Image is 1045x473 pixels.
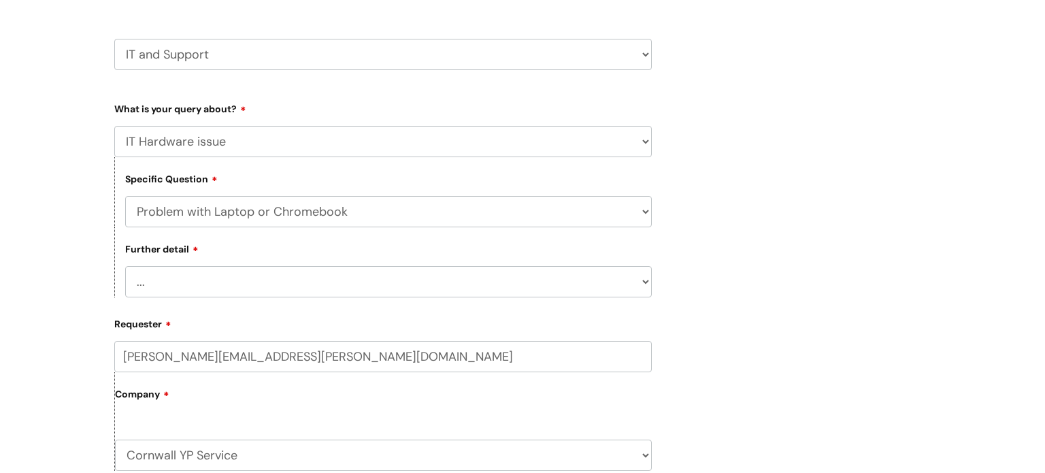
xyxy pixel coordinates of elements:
[125,172,218,185] label: Specific Question
[114,341,652,372] input: Email
[125,242,199,255] label: Further detail
[114,314,652,330] label: Requester
[115,384,652,414] label: Company
[114,99,652,115] label: What is your query about?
